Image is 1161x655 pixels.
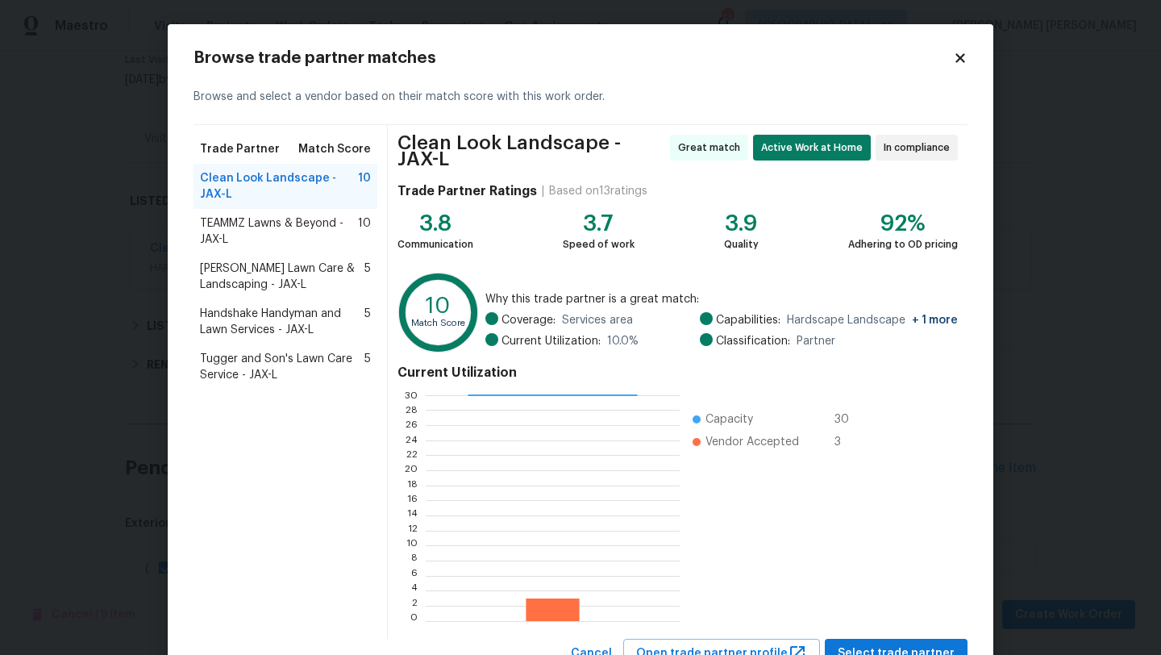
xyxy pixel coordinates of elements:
[411,319,465,327] text: Match Score
[426,294,451,317] text: 10
[724,236,759,252] div: Quality
[364,306,371,338] span: 5
[200,215,358,248] span: TEAMMZ Lawns & Beyond - JAX-L
[724,215,759,232] div: 3.9
[200,351,364,383] span: Tugger and Son's Lawn Care Service - JAX-L
[705,434,799,450] span: Vendor Accepted
[716,312,780,328] span: Capabilities:
[411,586,418,595] text: 4
[884,140,956,156] span: In compliance
[549,183,647,199] div: Based on 13 ratings
[298,141,371,157] span: Match Score
[705,411,753,428] span: Capacity
[406,450,418,460] text: 22
[397,183,537,199] h4: Trade Partner Ratings
[193,69,967,125] div: Browse and select a vendor based on their match score with this work order.
[537,183,549,199] div: |
[407,481,418,490] text: 18
[397,215,473,232] div: 3.8
[200,261,364,293] span: [PERSON_NAME] Lawn Care & Landscaping - JAX-L
[912,315,958,326] span: + 1 more
[397,236,473,252] div: Communication
[848,236,958,252] div: Adhering to OD pricing
[834,434,860,450] span: 3
[406,436,418,445] text: 24
[406,420,418,430] text: 26
[501,312,556,328] span: Coverage:
[397,135,665,167] span: Clean Look Landscape - JAX-L
[407,495,418,505] text: 16
[364,261,371,293] span: 5
[563,215,635,232] div: 3.7
[364,351,371,383] span: 5
[200,170,358,202] span: Clean Look Landscape - JAX-L
[562,312,633,328] span: Services area
[761,140,869,156] span: Active Work at Home
[408,526,418,536] text: 12
[193,50,953,66] h2: Browse trade partner matches
[407,511,418,520] text: 14
[405,465,418,475] text: 20
[678,140,747,156] span: Great match
[716,333,790,349] span: Classification:
[834,411,860,428] span: 30
[485,291,958,307] span: Why this trade partner is a great match:
[412,601,418,611] text: 2
[200,141,280,157] span: Trade Partner
[358,215,371,248] span: 10
[406,405,418,415] text: 28
[797,333,835,349] span: Partner
[405,390,418,400] text: 30
[501,333,601,349] span: Current Utilization:
[200,306,364,338] span: Handshake Handyman and Lawn Services - JAX-L
[410,616,418,626] text: 0
[406,540,418,550] text: 10
[397,365,958,381] h4: Current Utilization
[411,571,418,581] text: 6
[358,170,371,202] span: 10
[563,236,635,252] div: Speed of work
[411,556,418,565] text: 8
[607,333,639,349] span: 10.0 %
[848,215,958,232] div: 92%
[787,312,958,328] span: Hardscape Landscape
